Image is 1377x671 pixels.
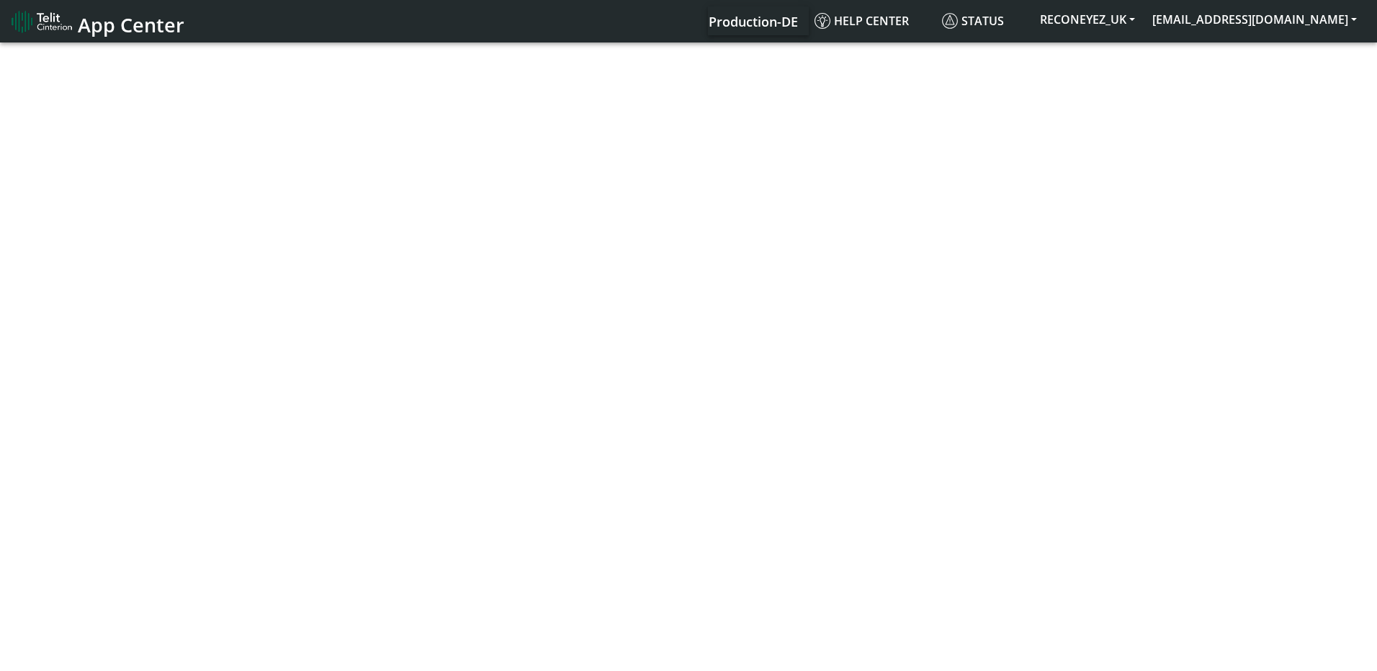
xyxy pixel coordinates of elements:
[78,12,184,38] span: App Center
[1144,6,1365,32] button: [EMAIL_ADDRESS][DOMAIN_NAME]
[942,13,958,29] img: status.svg
[815,13,909,29] span: Help center
[809,6,936,35] a: Help center
[709,13,798,30] span: Production-DE
[708,6,797,35] a: Your current platform instance
[942,13,1004,29] span: Status
[936,6,1031,35] a: Status
[1031,6,1144,32] button: RECONEYEZ_UK
[12,6,182,37] a: App Center
[12,10,72,33] img: logo-telit-cinterion-gw-new.png
[815,13,830,29] img: knowledge.svg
